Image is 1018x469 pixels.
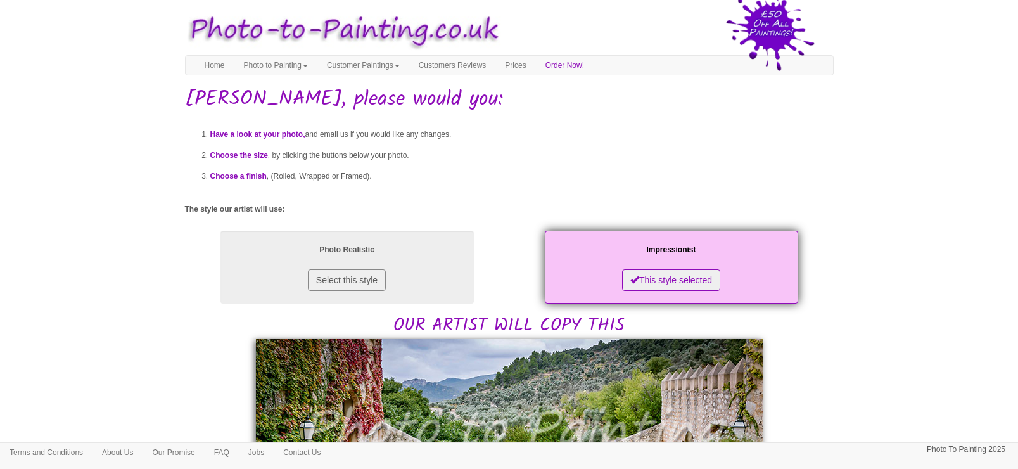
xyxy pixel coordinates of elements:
[308,269,386,291] button: Select this style
[195,56,234,75] a: Home
[233,243,461,257] p: Photo Realistic
[317,56,409,75] a: Customer Paintings
[205,443,239,462] a: FAQ
[927,443,1005,456] p: Photo To Painting 2025
[143,443,204,462] a: Our Promise
[185,228,834,336] h2: OUR ARTIST WILL COPY THIS
[210,166,834,187] li: , (Rolled, Wrapped or Framed).
[210,172,267,181] span: Choose a finish
[495,56,535,75] a: Prices
[179,6,503,55] img: Photo to Painting
[185,88,834,110] h1: [PERSON_NAME], please would you:
[234,56,317,75] a: Photo to Painting
[536,56,594,75] a: Order Now!
[622,269,720,291] button: This style selected
[210,130,305,139] span: Have a look at your photo,
[239,443,274,462] a: Jobs
[210,124,834,145] li: and email us if you would like any changes.
[185,204,285,215] label: The style our artist will use:
[557,243,786,257] p: Impressionist
[210,151,268,160] span: Choose the size
[92,443,143,462] a: About Us
[409,56,496,75] a: Customers Reviews
[274,443,330,462] a: Contact Us
[210,145,834,166] li: , by clicking the buttons below your photo.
